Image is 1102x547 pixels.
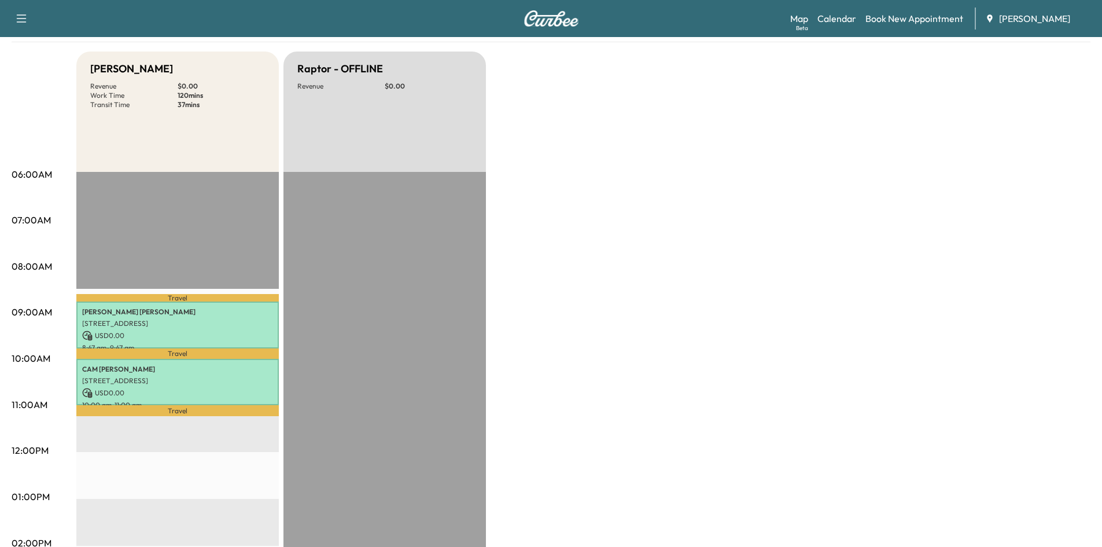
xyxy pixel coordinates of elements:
[12,398,47,412] p: 11:00AM
[865,12,963,25] a: Book New Appointment
[12,259,52,273] p: 08:00AM
[524,10,579,27] img: Curbee Logo
[297,82,385,91] p: Revenue
[817,12,856,25] a: Calendar
[999,12,1070,25] span: [PERSON_NAME]
[12,443,49,457] p: 12:00PM
[76,405,279,416] p: Travel
[796,24,808,32] div: Beta
[178,100,265,109] p: 37 mins
[82,307,273,317] p: [PERSON_NAME] [PERSON_NAME]
[790,12,808,25] a: MapBeta
[82,388,273,398] p: USD 0.00
[82,319,273,328] p: [STREET_ADDRESS]
[90,91,178,100] p: Work Time
[82,365,273,374] p: CAM [PERSON_NAME]
[82,401,273,410] p: 10:00 am - 11:00 am
[82,376,273,386] p: [STREET_ADDRESS]
[90,82,178,91] p: Revenue
[178,91,265,100] p: 120 mins
[12,167,52,181] p: 06:00AM
[12,305,52,319] p: 09:00AM
[90,61,173,77] h5: [PERSON_NAME]
[12,213,51,227] p: 07:00AM
[76,348,279,358] p: Travel
[12,351,50,365] p: 10:00AM
[297,61,383,77] h5: Raptor - OFFLINE
[178,82,265,91] p: $ 0.00
[76,294,279,302] p: Travel
[385,82,472,91] p: $ 0.00
[90,100,178,109] p: Transit Time
[82,331,273,341] p: USD 0.00
[82,343,273,353] p: 8:47 am - 9:47 am
[12,490,50,504] p: 01:00PM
